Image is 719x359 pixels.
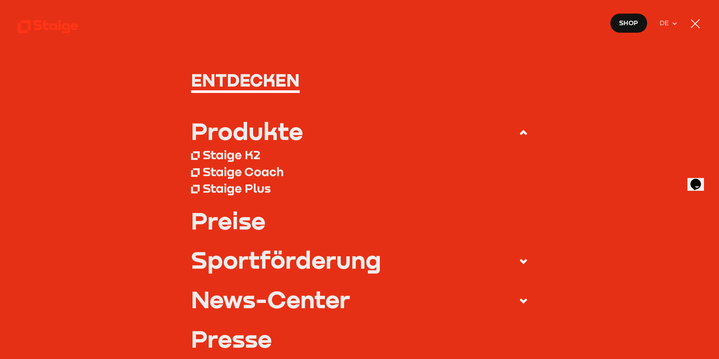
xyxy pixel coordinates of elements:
[203,164,284,179] div: Staige Coach
[660,18,672,29] span: DE
[191,163,528,179] a: Staige Coach
[687,168,711,191] iframe: chat widget
[203,181,271,195] div: Staige Plus
[191,146,528,163] a: Staige K2
[191,208,528,232] a: Preise
[203,147,260,162] div: Staige K2
[191,180,528,196] a: Staige Plus
[619,18,638,28] span: Shop
[191,248,381,271] div: Sportförderung
[610,13,648,33] a: Shop
[191,287,350,311] div: News-Center
[191,119,303,143] div: Produkte
[191,327,528,350] a: Presse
